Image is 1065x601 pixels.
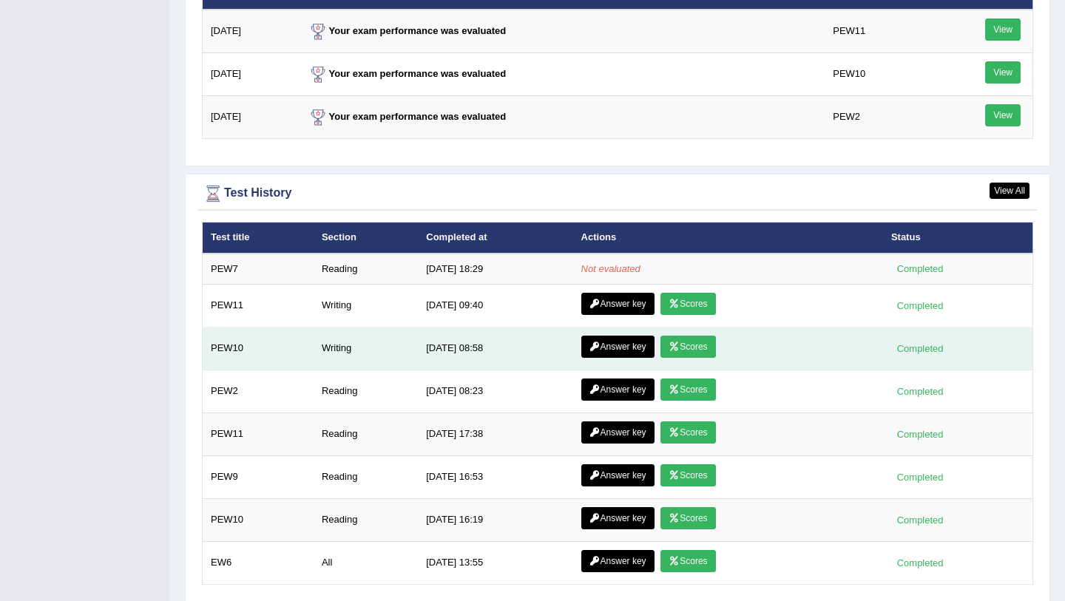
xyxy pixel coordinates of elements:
[825,96,944,139] td: PEW2
[573,223,883,254] th: Actions
[581,464,655,486] a: Answer key
[581,263,640,274] em: Not evaluated
[891,261,949,276] div: Completed
[307,25,507,36] strong: Your exam performance was evaluated
[307,111,507,122] strong: Your exam performance was evaluated
[418,456,572,499] td: [DATE] 16:53
[314,327,418,370] td: Writing
[418,254,572,285] td: [DATE] 18:29
[203,285,314,327] td: PEW11
[660,293,715,315] a: Scores
[891,384,949,399] div: Completed
[418,285,572,327] td: [DATE] 09:40
[891,469,949,485] div: Completed
[891,298,949,313] div: Completed
[314,499,418,542] td: Reading
[891,555,949,571] div: Completed
[314,223,418,254] th: Section
[203,223,314,254] th: Test title
[581,550,655,572] a: Answer key
[202,183,1033,205] div: Test History
[203,10,299,53] td: [DATE]
[203,370,314,413] td: PEW2
[825,53,944,96] td: PEW10
[314,542,418,585] td: All
[418,413,572,456] td: [DATE] 17:38
[891,341,949,356] div: Completed
[660,464,715,486] a: Scores
[418,542,572,585] td: [DATE] 13:55
[203,499,314,542] td: PEW10
[990,183,1029,199] a: View All
[985,61,1021,84] a: View
[307,68,507,79] strong: Your exam performance was evaluated
[660,421,715,444] a: Scores
[581,421,655,444] a: Answer key
[891,512,949,528] div: Completed
[314,413,418,456] td: Reading
[203,327,314,370] td: PEW10
[581,378,655,401] a: Answer key
[660,550,715,572] a: Scores
[314,254,418,285] td: Reading
[203,542,314,585] td: EW6
[418,370,572,413] td: [DATE] 08:23
[985,104,1021,126] a: View
[314,456,418,499] td: Reading
[203,96,299,139] td: [DATE]
[418,327,572,370] td: [DATE] 08:58
[660,507,715,529] a: Scores
[581,507,655,529] a: Answer key
[581,336,655,358] a: Answer key
[581,293,655,315] a: Answer key
[203,53,299,96] td: [DATE]
[985,18,1021,41] a: View
[203,413,314,456] td: PEW11
[418,499,572,542] td: [DATE] 16:19
[203,254,314,285] td: PEW7
[203,456,314,499] td: PEW9
[660,378,715,401] a: Scores
[825,10,944,53] td: PEW11
[418,223,572,254] th: Completed at
[314,370,418,413] td: Reading
[314,285,418,327] td: Writing
[883,223,1033,254] th: Status
[891,427,949,442] div: Completed
[660,336,715,358] a: Scores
